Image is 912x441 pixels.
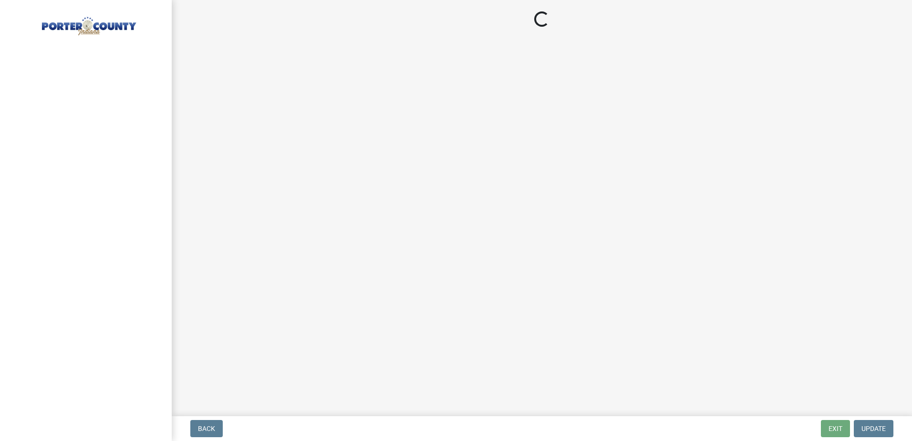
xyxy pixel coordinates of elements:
span: Back [198,425,215,432]
button: Update [854,420,893,437]
button: Back [190,420,223,437]
span: Update [861,425,886,432]
img: Porter County, Indiana [19,10,156,37]
button: Exit [821,420,850,437]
